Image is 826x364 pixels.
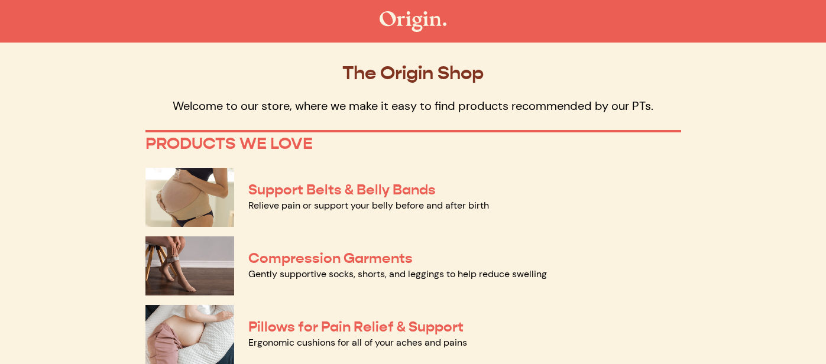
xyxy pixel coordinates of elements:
p: The Origin Shop [145,61,681,84]
img: Compression Garments [145,236,234,295]
img: Pillows for Pain Relief & Support [145,305,234,364]
img: The Origin Shop [380,11,446,32]
a: Pillows for Pain Relief & Support [248,318,464,336]
a: Gently supportive socks, shorts, and leggings to help reduce swelling [248,268,547,280]
p: PRODUCTS WE LOVE [145,134,681,154]
a: Relieve pain or support your belly before and after birth [248,199,489,212]
a: Support Belts & Belly Bands [248,181,436,199]
img: Support Belts & Belly Bands [145,168,234,227]
p: Welcome to our store, where we make it easy to find products recommended by our PTs. [145,98,681,113]
a: Ergonomic cushions for all of your aches and pains [248,336,467,349]
a: Compression Garments [248,249,413,267]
